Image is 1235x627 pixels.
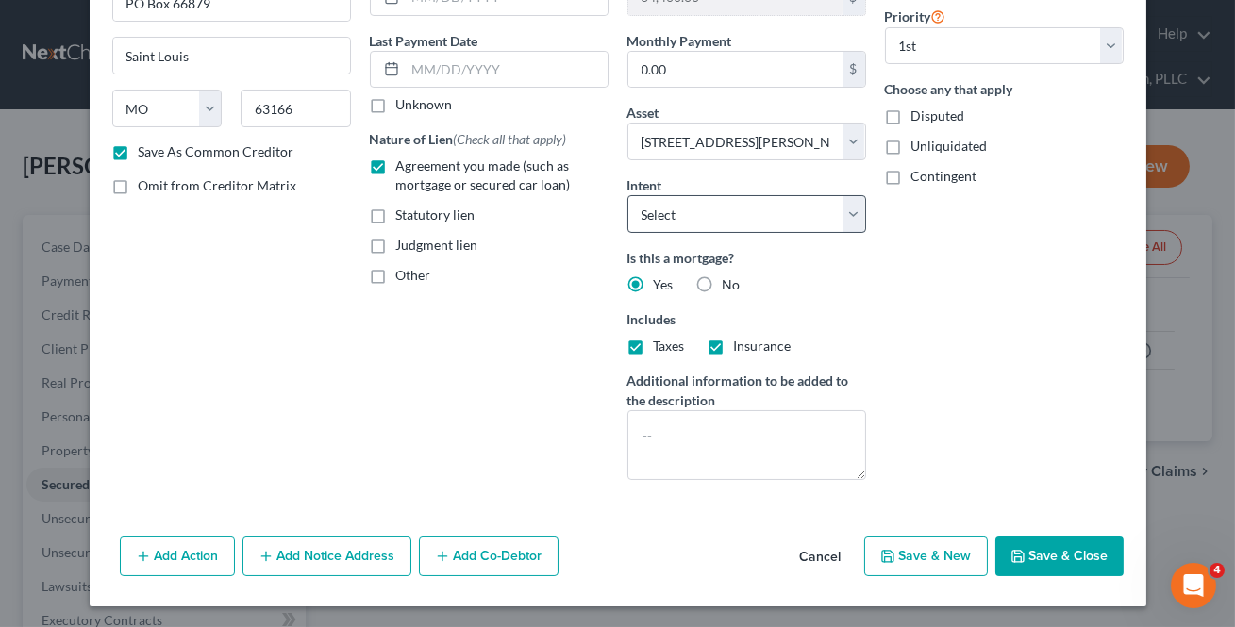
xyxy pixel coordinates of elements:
[911,168,977,184] span: Contingent
[113,38,350,74] input: Enter city...
[370,129,567,149] label: Nature of Lien
[627,248,866,268] label: Is this a mortgage?
[723,276,741,292] span: No
[864,536,988,576] button: Save & New
[396,237,478,253] span: Judgment lien
[627,31,732,51] label: Monthly Payment
[627,175,662,195] label: Intent
[139,177,297,193] span: Omit from Creditor Matrix
[242,536,411,576] button: Add Notice Address
[627,371,866,410] label: Additional information to be added to the description
[734,338,792,354] span: Insurance
[396,206,476,223] span: Statutory lien
[911,138,988,154] span: Unliquidated
[995,536,1124,576] button: Save & Close
[241,90,351,127] input: Enter zip...
[885,79,1124,99] label: Choose any that apply
[654,276,674,292] span: Yes
[843,52,865,88] div: $
[120,536,235,576] button: Add Action
[628,52,843,88] input: 0.00
[627,309,866,329] label: Includes
[911,107,965,124] span: Disputed
[885,5,946,27] label: Priority
[419,536,559,576] button: Add Co-Debtor
[396,95,453,114] label: Unknown
[1210,563,1225,578] span: 4
[654,338,685,354] span: Taxes
[396,267,431,283] span: Other
[627,105,659,121] span: Asset
[1171,563,1216,608] iframe: Intercom live chat
[139,142,294,161] label: Save As Common Creditor
[396,157,571,192] span: Agreement you made (such as mortgage or secured car loan)
[406,52,608,88] input: MM/DD/YYYY
[785,538,857,576] button: Cancel
[370,31,478,51] label: Last Payment Date
[454,131,567,147] span: (Check all that apply)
